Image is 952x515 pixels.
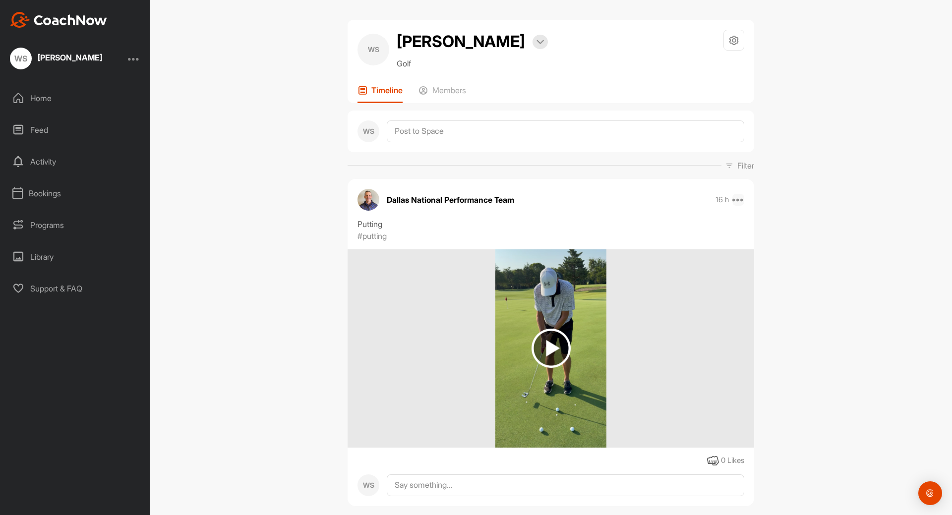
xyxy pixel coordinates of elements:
p: Filter [737,160,754,172]
div: Bookings [5,181,145,206]
img: arrow-down [536,40,544,45]
div: WS [357,474,379,496]
div: WS [357,120,379,142]
img: media [495,249,607,448]
div: Support & FAQ [5,276,145,301]
div: Home [5,86,145,111]
div: WS [10,48,32,69]
div: [PERSON_NAME] [38,54,102,61]
div: Activity [5,149,145,174]
div: Putting [357,218,744,230]
p: Dallas National Performance Team [387,194,514,206]
div: Library [5,244,145,269]
p: #putting [357,230,387,242]
h2: [PERSON_NAME] [397,30,525,54]
img: CoachNow [10,12,107,28]
img: avatar [357,189,379,211]
img: play [532,329,571,368]
div: Programs [5,213,145,237]
p: 16 h [715,195,729,205]
div: WS [357,34,389,65]
p: Timeline [371,85,403,95]
div: Open Intercom Messenger [918,481,942,505]
p: Members [432,85,466,95]
div: Feed [5,117,145,142]
div: 0 Likes [721,455,744,466]
p: Golf [397,57,548,69]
